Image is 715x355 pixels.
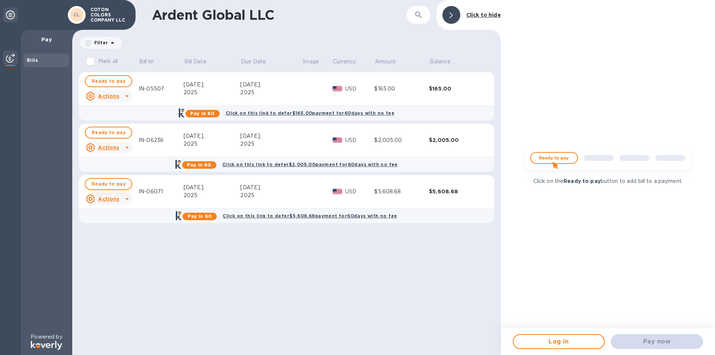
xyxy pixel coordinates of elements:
[241,58,266,66] p: Due Date
[333,137,343,143] img: USD
[27,57,38,63] b: Bills
[31,341,62,350] img: Logo
[98,57,118,65] p: Mark all
[184,191,241,199] div: 2025
[333,86,343,91] img: USD
[91,39,108,46] p: Filter
[345,85,374,93] p: USD
[375,58,406,66] span: Amount
[92,77,125,86] span: Ready to pay
[240,184,302,191] div: [DATE],
[31,333,62,341] p: Powered by
[73,12,80,18] b: CL
[333,189,343,194] img: USD
[430,58,460,66] span: Balance
[429,85,484,92] div: $165.00
[98,145,119,150] u: Actions
[139,58,155,66] p: Bill №
[27,36,66,43] p: Pay
[374,136,429,144] div: $2,005.00
[85,178,132,190] button: Ready to pay
[184,140,241,148] div: 2025
[98,196,119,202] u: Actions
[187,162,211,168] b: Pay in 60
[139,85,184,93] div: IN-05507
[240,81,302,89] div: [DATE],
[374,188,429,196] div: $5,608.68
[139,188,184,196] div: IN-06071
[240,132,302,140] div: [DATE],
[240,191,302,199] div: 2025
[184,58,216,66] span: Bill Date
[429,188,484,195] div: $5,608.68
[98,93,119,99] u: Actions
[223,213,397,219] b: Click on this link to defer $5,608.68 payment for 60 days with no fee
[429,136,484,144] div: $2,005.00
[303,58,319,66] p: Image
[533,177,683,185] p: Click on the button to add bill to a payment.
[240,140,302,148] div: 2025
[466,12,501,18] b: Click to hide
[563,178,601,184] b: Ready to pay
[184,132,241,140] div: [DATE],
[374,85,429,93] div: $165.00
[85,75,132,87] button: Ready to pay
[190,111,214,116] b: Pay in 60
[85,127,132,139] button: Ready to pay
[92,128,125,137] span: Ready to pay
[184,184,241,191] div: [DATE],
[90,7,128,23] p: COTON COLORS COMPANY LLC
[92,180,125,188] span: Ready to pay
[240,89,302,96] div: 2025
[184,81,241,89] div: [DATE],
[139,58,164,66] span: Bill №
[184,89,241,96] div: 2025
[139,136,184,144] div: IN-06236
[241,58,276,66] span: Due Date
[333,58,356,66] p: Currency
[152,7,407,23] h1: Ardent Global LLC
[519,337,598,346] span: Log in
[375,58,396,66] p: Amount
[226,110,394,116] b: Click on this link to defer $165.00 payment for 60 days with no fee
[430,58,451,66] p: Balance
[345,136,374,144] p: USD
[222,162,398,167] b: Click on this link to defer $2,005.00 payment for 60 days with no fee
[513,334,605,349] button: Log in
[188,213,212,219] b: Pay in 60
[345,188,374,196] p: USD
[184,58,206,66] p: Bill Date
